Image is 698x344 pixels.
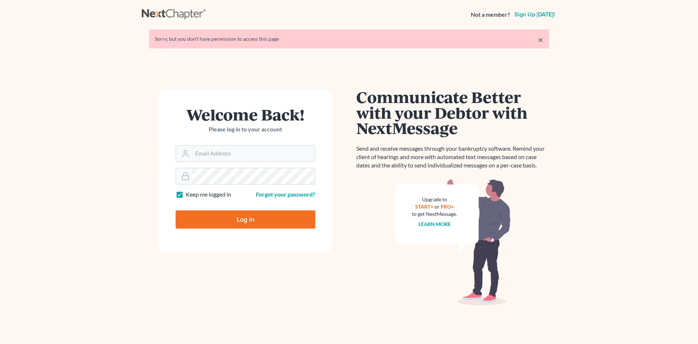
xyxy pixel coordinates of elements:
input: Log In [176,210,315,229]
a: START+ [415,203,433,210]
a: Sign up [DATE]! [513,12,556,17]
p: Send and receive messages through your bankruptcy software. Remind your client of hearings and mo... [356,145,549,170]
strong: Not a member? [471,11,510,19]
a: PRO+ [441,203,454,210]
a: Forgot your password? [256,191,315,198]
h1: Communicate Better with your Debtor with NextMessage [356,89,549,136]
div: Upgrade to [412,196,457,203]
div: Sorry, but you don't have permission to access this page [155,35,543,43]
h1: Welcome Back! [176,107,315,122]
p: Please log in to your account [176,125,315,134]
span: or [434,203,440,210]
div: to get NextMessage. [412,210,457,218]
input: Email Address [192,146,315,162]
img: nextmessage_bg-59042aed3d76b12b5cd301f8e5b87938c9018125f34e5fa2b7a6b67550977c72.svg [394,178,511,306]
a: × [538,35,543,44]
a: Learn more [418,221,451,227]
label: Keep me logged in [186,190,231,199]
